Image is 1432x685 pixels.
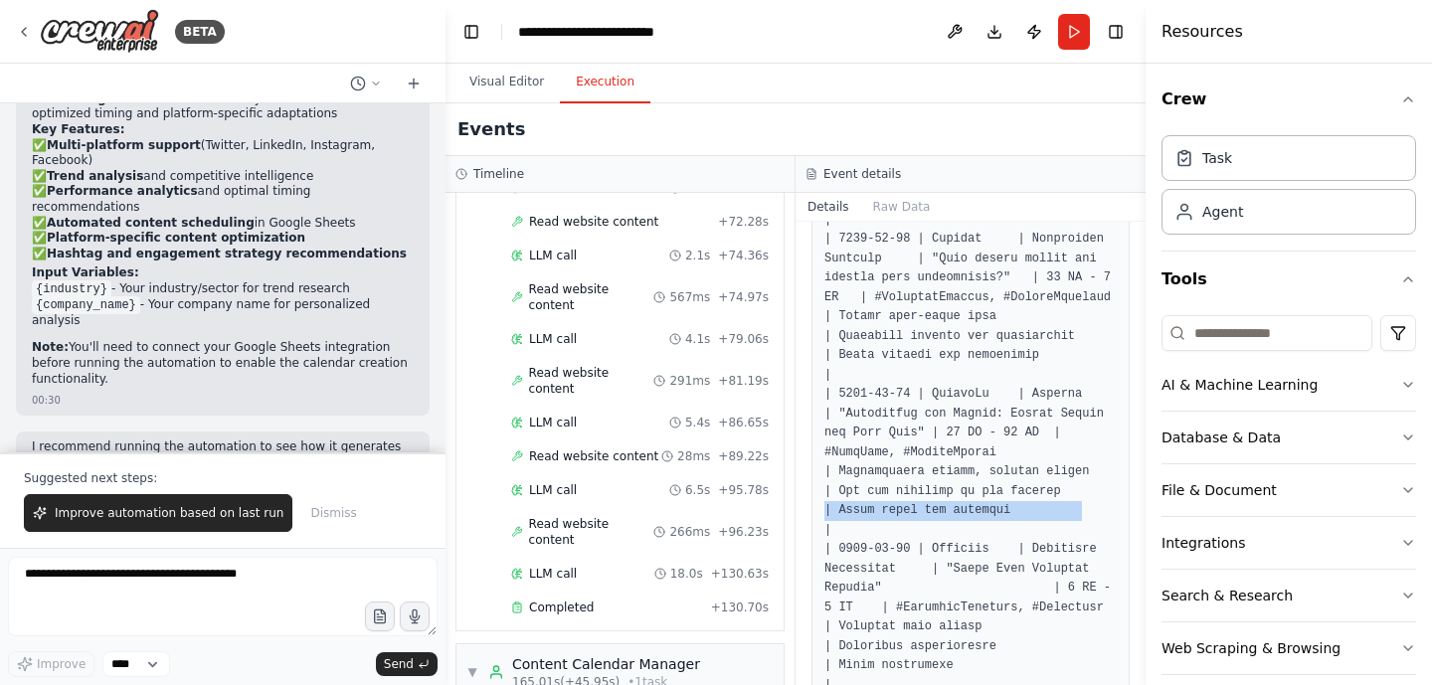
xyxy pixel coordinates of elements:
span: Read website content [529,516,654,548]
code: {industry} [32,280,111,298]
nav: breadcrumb [518,22,711,42]
strong: Note: [32,340,69,354]
div: 00:30 [32,393,61,408]
div: Content Calendar Manager [512,654,700,674]
button: Switch to previous chat [342,72,390,95]
li: - Your company name for personalized analysis [32,297,414,329]
div: Integrations [1162,533,1245,553]
span: LLM call [529,415,577,430]
span: Completed [529,599,594,615]
span: Read website content [529,365,654,397]
span: + 79.06s [718,331,769,347]
button: Raw Data [861,193,943,221]
div: File & Document [1162,480,1277,500]
span: + 72.28s [718,214,769,230]
span: Read website content [529,448,658,464]
div: BETA [175,20,225,44]
span: 266ms [669,524,710,540]
li: - Your industry/sector for trend research [32,281,414,297]
button: Hide left sidebar [457,18,485,46]
span: 4.1s [685,331,710,347]
h2: Events [457,115,525,143]
strong: Multi-platform support [47,138,201,152]
strong: Scheduling Phase [32,91,151,105]
span: + 89.22s [718,448,769,464]
span: 6.5s [685,482,710,498]
span: + 81.19s [718,373,769,389]
div: Database & Data [1162,428,1281,447]
strong: Platform-specific content optimization [47,231,305,245]
button: Start a new chat [398,72,430,95]
h3: Event details [823,166,901,182]
strong: Input Variables: [32,265,139,279]
span: LLM call [529,331,577,347]
h4: Resources [1162,20,1243,44]
p: ✅ (Twitter, LinkedIn, Instagram, Facebook) ✅ and competitive intelligence ✅ and optimal timing re... [32,138,414,262]
span: 567ms [669,289,710,305]
p: You'll need to connect your Google Sheets integration before running the automation to enable the... [32,340,414,387]
p: I recommend running the automation to see how it generates your social media strategy and content... [32,439,414,486]
button: Tools [1162,252,1416,307]
span: 28ms [677,448,710,464]
button: File & Document [1162,464,1416,516]
button: Web Scraping & Browsing [1162,622,1416,674]
span: + 95.78s [718,482,769,498]
button: AI & Machine Learning [1162,359,1416,411]
button: Details [796,193,861,221]
span: 2.1s [685,248,710,263]
span: + 86.65s [718,415,769,430]
button: Click to speak your automation idea [400,601,430,631]
button: Search & Research [1162,570,1416,621]
span: Read website content [529,281,654,313]
button: Improve automation based on last run [24,494,292,532]
span: LLM call [529,482,577,498]
span: + 130.70s [711,599,769,615]
button: Crew [1162,72,1416,127]
button: Dismiss [300,494,366,532]
span: 18.0s [670,566,703,582]
strong: Key Features: [32,122,124,136]
img: Logo [40,9,159,54]
strong: Performance analytics [47,184,198,198]
button: Execution [560,62,650,103]
span: 5.4s [685,415,710,430]
div: Crew [1162,127,1416,251]
span: + 74.36s [718,248,769,263]
button: Send [376,652,438,676]
span: Improve [37,656,86,672]
strong: Automated content scheduling [47,216,255,230]
li: - Creates a 30-day content calendar with optimized timing and platform-specific adaptations [32,91,414,122]
span: Dismiss [310,505,356,521]
h3: Timeline [473,166,524,182]
span: Send [384,656,414,672]
span: LLM call [529,248,577,263]
button: Integrations [1162,517,1416,569]
span: LLM call [529,566,577,582]
span: + 130.63s [711,566,769,582]
button: Visual Editor [453,62,560,103]
button: Improve [8,651,94,677]
strong: Trend analysis [47,169,143,183]
div: Search & Research [1162,586,1293,605]
span: Read website content [529,214,658,230]
div: AI & Machine Learning [1162,375,1318,395]
span: + 96.23s [718,524,769,540]
button: Upload files [365,601,395,631]
div: Task [1202,148,1232,168]
button: Hide right sidebar [1102,18,1130,46]
strong: Hashtag and engagement strategy recommendations [47,247,407,260]
code: {company_name} [32,296,140,314]
div: Agent [1202,202,1243,222]
span: ▼ [466,664,478,680]
span: + 74.97s [718,289,769,305]
span: Improve automation based on last run [55,505,283,521]
p: Suggested next steps: [24,470,422,486]
span: 291ms [669,373,710,389]
div: Web Scraping & Browsing [1162,638,1341,658]
button: Database & Data [1162,412,1416,463]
